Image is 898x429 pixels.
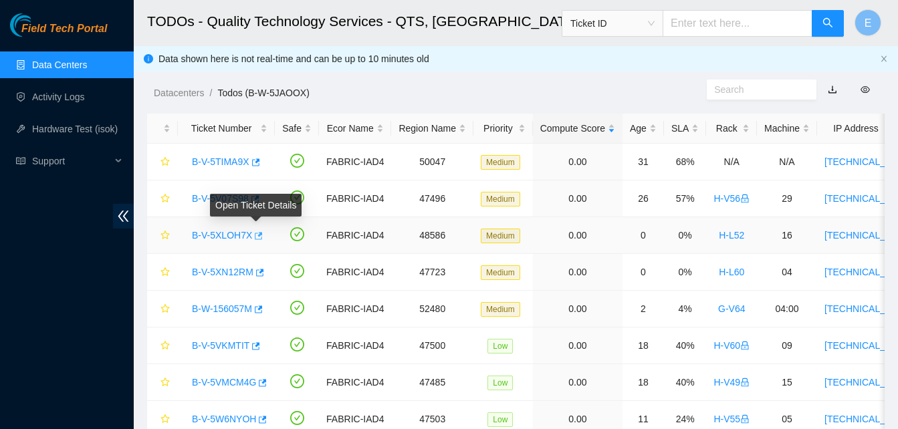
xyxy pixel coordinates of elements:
td: 40% [664,364,706,401]
span: check-circle [290,337,304,351]
td: FABRIC-IAD4 [319,291,391,327]
td: 47496 [391,180,473,217]
span: check-circle [290,374,304,388]
td: 0.00 [533,180,623,217]
a: Data Centers [32,59,87,70]
button: star [154,151,171,172]
a: [TECHNICAL_ID] [824,193,897,204]
span: close [880,55,888,63]
button: star [154,335,171,356]
td: 04 [757,254,817,291]
span: Ticket ID [570,13,655,33]
a: B-V-5VKMTIT [192,340,249,351]
span: check-circle [290,227,304,241]
button: star [154,261,171,283]
a: [TECHNICAL_ID] [824,377,897,388]
td: 0.00 [533,144,623,180]
a: Hardware Test (isok) [32,124,118,134]
a: [TECHNICAL_ID] [824,267,897,277]
a: [TECHNICAL_ID] [824,303,897,314]
td: 0.00 [533,364,623,401]
td: 0% [664,254,706,291]
a: B-V-5V07S98 [192,193,249,204]
a: H-V55lock [713,414,750,424]
button: star [154,298,171,319]
td: 29 [757,180,817,217]
td: 0% [664,217,706,254]
td: 16 [757,217,817,254]
td: 0 [623,254,664,291]
span: E [865,15,872,31]
span: Medium [481,192,520,206]
span: Support [32,148,111,174]
td: 57% [664,180,706,217]
a: B-V-5VMCM4G [192,377,256,388]
span: star [160,194,170,204]
button: search [812,10,844,37]
td: 04:00 [757,291,817,327]
a: [TECHNICAL_ID] [824,340,897,351]
a: Todos (B-W-5JAOOX) [217,88,309,98]
td: 50047 [391,144,473,180]
span: Low [487,339,513,353]
td: 0.00 [533,291,623,327]
span: eye [861,85,870,94]
a: Activity Logs [32,92,85,102]
td: 0.00 [533,217,623,254]
a: B-V-5W6NYOH [192,414,256,424]
a: H-L52 [719,230,744,241]
td: N/A [757,144,817,180]
span: Low [487,412,513,427]
a: B-W-156057M [192,303,252,314]
a: B-V-5XN12RM [192,267,253,277]
span: Medium [481,265,520,280]
span: star [160,231,170,241]
span: lock [740,341,750,350]
td: FABRIC-IAD4 [319,254,391,291]
span: star [160,378,170,388]
td: 0 [623,217,664,254]
td: 0.00 [533,327,623,364]
td: 52480 [391,291,473,327]
td: 47723 [391,254,473,291]
td: 47485 [391,364,473,401]
a: G-V64 [718,303,745,314]
td: FABRIC-IAD4 [319,327,391,364]
span: lock [740,194,750,203]
td: FABRIC-IAD4 [319,180,391,217]
td: 0.00 [533,254,623,291]
td: 09 [757,327,817,364]
td: 2 [623,291,664,327]
td: 26 [623,180,664,217]
span: check-circle [290,411,304,425]
span: search [822,17,833,30]
td: 40% [664,327,706,364]
input: Enter text here... [663,10,812,37]
span: lock [740,378,750,387]
button: E [855,9,881,36]
td: FABRIC-IAD4 [319,217,391,254]
span: Medium [481,155,520,170]
span: Field Tech Portal [21,23,107,35]
span: / [209,88,212,98]
input: Search [714,82,798,97]
span: Medium [481,302,520,317]
a: H-L60 [719,267,744,277]
a: [TECHNICAL_ID] [824,156,897,167]
a: Datacenters [154,88,204,98]
a: B-V-5XLOH7X [192,230,252,241]
td: 47500 [391,327,473,364]
span: star [160,304,170,315]
span: double-left [113,204,134,229]
span: lock [740,414,750,424]
button: star [154,372,171,393]
button: star [154,225,171,246]
a: B-V-5TIMA9X [192,156,249,167]
span: check-circle [290,301,304,315]
span: read [16,156,25,166]
a: H-V49lock [713,377,750,388]
button: close [880,55,888,63]
img: Akamai Technologies [10,13,68,37]
a: download [828,84,837,95]
td: 18 [623,327,664,364]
